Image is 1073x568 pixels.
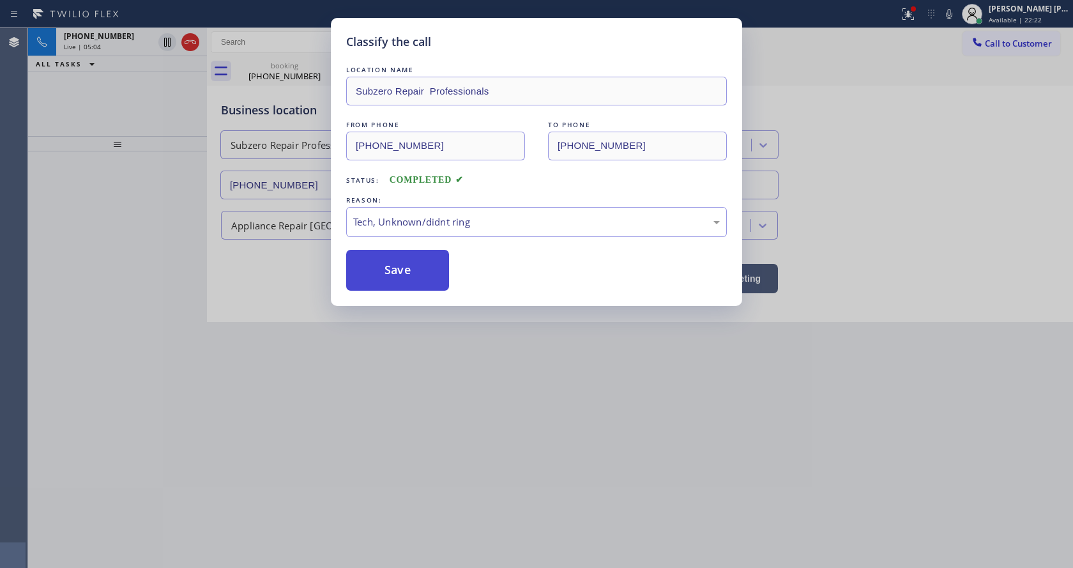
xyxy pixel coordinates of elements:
[548,118,727,132] div: TO PHONE
[346,33,431,50] h5: Classify the call
[346,118,525,132] div: FROM PHONE
[346,194,727,207] div: REASON:
[346,63,727,77] div: LOCATION NAME
[353,215,720,229] div: Tech, Unknown/didnt ring
[346,176,379,185] span: Status:
[346,250,449,291] button: Save
[346,132,525,160] input: From phone
[390,175,464,185] span: COMPLETED
[548,132,727,160] input: To phone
